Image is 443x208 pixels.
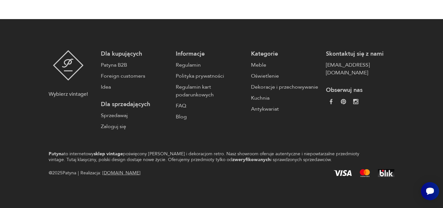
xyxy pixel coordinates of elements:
img: da9060093f698e4c3cedc1453eec5031.webp [329,99,334,104]
p: Kategorie [251,50,319,58]
a: Polityka prywatności [176,72,244,80]
strong: zweryfikowanych [232,157,270,163]
a: Blog [176,113,244,121]
a: Idea [101,83,169,91]
a: [DOMAIN_NAME] [102,170,140,176]
a: Regulamin kart podarunkowych [176,83,244,99]
a: Antykwariat [251,105,319,113]
strong: Patyna [49,151,64,157]
img: BLIK [378,169,394,177]
p: Obserwuj nas [326,86,394,94]
p: Informacje [176,50,244,58]
strong: sklep vintage [94,151,123,157]
a: Oświetlenie [251,72,319,80]
a: FAQ [176,102,244,110]
div: | [78,169,79,177]
a: Foreign customers [101,72,169,80]
p: to internetowy poświęcony [PERSON_NAME] i dekoracjom retro. Nasz showroom oferuje autentyczne i n... [49,151,372,163]
img: Mastercard [360,169,370,177]
a: Meble [251,61,319,69]
p: Skontaktuj się z nami [326,50,394,58]
img: Patyna - sklep z meblami i dekoracjami vintage [53,50,84,81]
a: Patyna B2B [101,61,169,69]
img: 37d27d81a828e637adc9f9cb2e3d3a8a.webp [341,99,346,104]
img: Visa [334,170,352,176]
a: Dekoracje i przechowywanie [251,83,319,91]
img: c2fd9cf7f39615d9d6839a72ae8e59e5.webp [353,99,358,104]
a: Kuchnia [251,94,319,102]
a: Sprzedawaj [101,112,169,119]
p: Wybierz vintage! [49,90,88,98]
p: Dla kupujących [101,50,169,58]
p: Dla sprzedających [101,101,169,108]
a: [EMAIL_ADDRESS][DOMAIN_NAME] [326,61,394,77]
span: Realizacja: [80,169,140,177]
a: Regulamin [176,61,244,69]
iframe: Smartsupp widget button [421,182,439,200]
a: Zaloguj się [101,123,169,130]
span: @ 2025 Patyna [49,169,76,177]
